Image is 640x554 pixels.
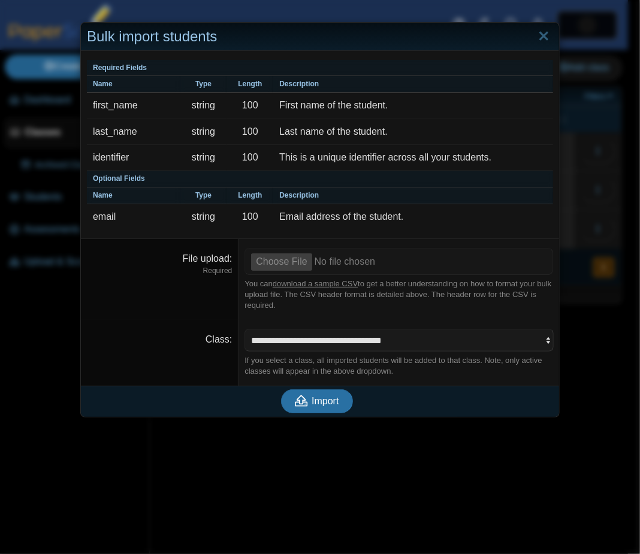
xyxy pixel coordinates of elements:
td: string [180,145,227,171]
td: identifier [87,145,180,171]
span: Import [312,396,339,406]
td: last_name [87,119,180,145]
th: Required Fields [87,60,553,77]
label: File upload [183,253,233,264]
td: string [180,119,227,145]
td: email [87,204,180,229]
td: 100 [227,145,273,171]
td: 100 [227,119,273,145]
td: 100 [227,93,273,119]
div: Bulk import students [81,23,559,51]
th: Description [273,76,553,93]
dfn: Required [87,266,232,276]
a: Close [535,26,553,47]
th: Name [87,187,180,204]
td: Email address of the student. [273,204,553,229]
td: First name of the student. [273,93,553,119]
th: Name [87,76,180,93]
th: Type [180,187,227,204]
div: If you select a class, all imported students will be added to that class. Note, only active class... [244,355,553,377]
td: first_name [87,93,180,119]
label: Class [206,334,232,344]
a: download a sample CSV [273,279,358,288]
th: Length [227,187,273,204]
th: Optional Fields [87,171,553,187]
div: You can to get a better understanding on how to format your bulk upload file. The CSV header form... [244,278,553,311]
th: Description [273,187,553,204]
td: string [180,204,227,229]
td: This is a unique identifier across all your students. [273,145,553,171]
td: 100 [227,204,273,229]
th: Length [227,76,273,93]
td: Last name of the student. [273,119,553,145]
button: Import [281,389,353,413]
td: string [180,93,227,119]
th: Type [180,76,227,93]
